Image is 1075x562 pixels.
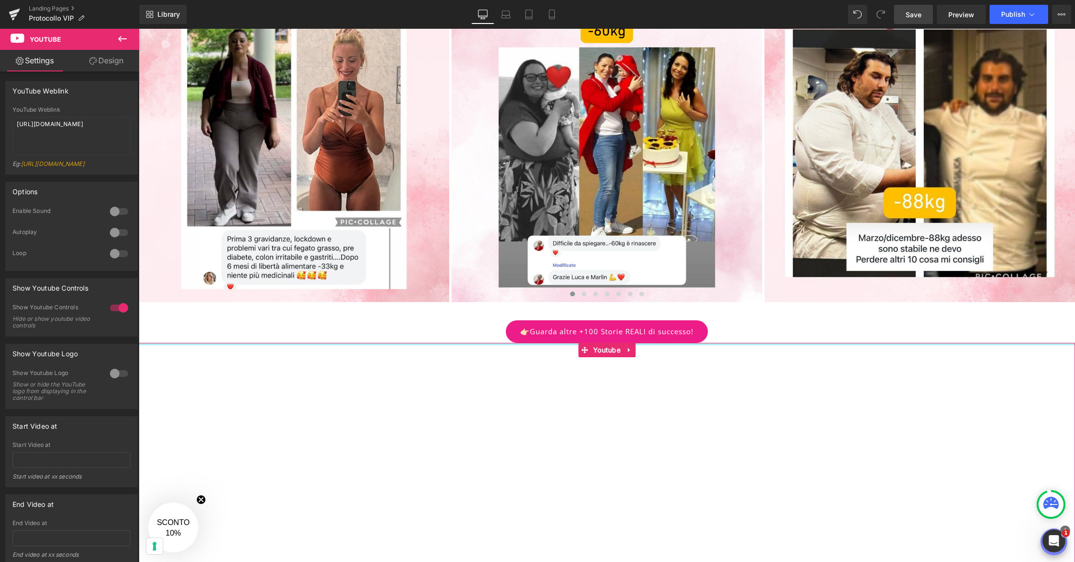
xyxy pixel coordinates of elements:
[1052,5,1071,24] button: More
[948,10,974,20] span: Preview
[484,314,497,328] a: Expand / Collapse
[12,381,99,401] div: Show or hide the YouTube logo from displaying in the control bar
[902,500,929,527] button: Open chatbox
[452,314,484,328] span: Youtube
[367,292,569,314] a: 👉🏻Guarda altre +100 Storie REALI di successo!
[12,106,131,113] div: YouTube Weblink
[8,509,24,526] button: Le tue preferenze relative al consenso per le tecnologie di tracciamento
[494,5,517,24] a: Laptop
[12,279,88,292] div: Show Youtube Controls
[12,160,131,174] div: Eg:
[540,5,563,24] a: Mobile
[921,497,932,507] div: 1
[871,5,890,24] button: Redo
[12,228,100,238] div: Autoplay
[157,10,180,19] span: Library
[12,495,54,508] div: End Video at
[12,316,99,329] div: Hide or show youtube video controls
[471,5,494,24] a: Desktop
[21,160,84,167] a: [URL][DOMAIN_NAME]
[990,5,1048,24] button: Publish
[12,344,78,358] div: Show Youtube Logo
[139,5,187,24] a: New Library
[12,207,100,217] div: Enable Sound
[29,14,74,22] span: Protocollo VIP
[72,50,141,71] a: Design
[29,5,139,12] a: Landing Pages
[12,520,131,527] div: End Video at
[848,5,867,24] button: Undo
[1001,11,1025,18] span: Publish
[1062,529,1070,537] span: 1
[12,304,100,314] div: Show Youtube Controls
[517,5,540,24] a: Tablet
[12,82,69,95] div: YouTube Weblink
[12,473,131,487] div: Start video at xx seconds
[12,442,131,448] div: Start Video at
[12,182,37,196] div: Options
[30,35,61,43] span: Youtube
[937,5,986,24] a: Preview
[1042,529,1065,552] iframe: Intercom live chat
[12,249,100,259] div: Loop
[12,369,100,379] div: Show Youtube Logo
[906,10,921,20] span: Save
[12,417,58,430] div: Start Video at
